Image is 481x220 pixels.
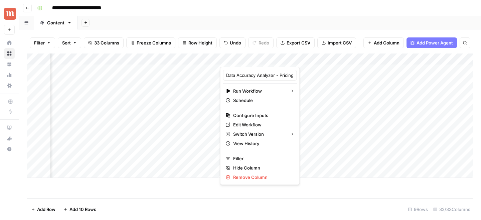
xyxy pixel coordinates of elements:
span: Add Row [37,206,55,213]
a: AirOps Academy [4,122,15,133]
span: Remove Column [233,174,292,181]
span: Row Height [188,39,212,46]
span: Export CSV [287,39,310,46]
img: Maple Logo [4,8,16,20]
span: Redo [259,39,269,46]
button: Add Column [363,37,404,48]
span: Freeze Columns [137,39,171,46]
span: Filter [34,39,45,46]
a: Usage [4,70,15,80]
button: Filter [30,37,55,48]
div: 32/33 Columns [431,204,473,215]
span: Run Workflow [233,88,285,94]
button: Workspace: Maple [4,5,15,22]
span: Add Power Agent [417,39,453,46]
a: Home [4,37,15,48]
button: Add Row [27,204,59,215]
button: Help + Support [4,144,15,154]
button: What's new? [4,133,15,144]
button: Undo [219,37,246,48]
span: Configure Inputs [233,112,292,119]
span: Add 10 Rows [69,206,96,213]
span: View History [233,140,292,147]
a: Content [34,16,77,29]
a: Your Data [4,59,15,70]
button: Add Power Agent [407,37,457,48]
button: Redo [248,37,274,48]
div: What's new? [4,133,14,143]
a: Settings [4,80,15,91]
div: 9 Rows [405,204,431,215]
span: Add Column [374,39,399,46]
button: Row Height [178,37,217,48]
button: Freeze Columns [126,37,175,48]
div: Content [47,19,64,26]
span: Filter [233,155,292,162]
button: Add 10 Rows [59,204,100,215]
span: Hide Column [233,164,292,171]
button: Sort [58,37,81,48]
span: Undo [230,39,241,46]
span: Import CSV [328,39,352,46]
button: Export CSV [276,37,315,48]
span: Schedule [233,97,292,104]
button: 33 Columns [84,37,124,48]
span: Switch Version [233,131,285,137]
span: Edit Workflow [233,121,292,128]
span: 33 Columns [94,39,119,46]
button: Import CSV [317,37,356,48]
a: Browse [4,48,15,59]
span: Sort [62,39,71,46]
